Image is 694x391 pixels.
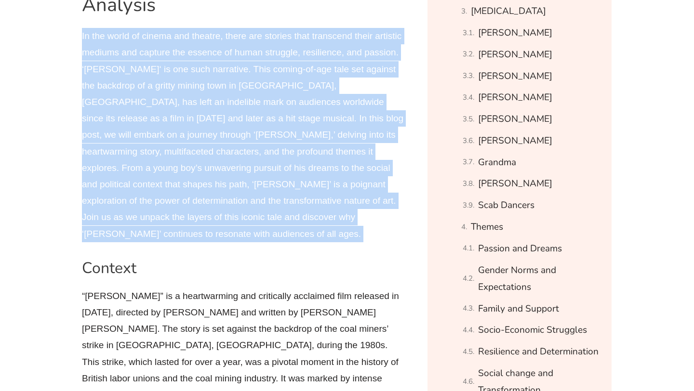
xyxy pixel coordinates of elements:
iframe: Chat Widget [529,282,694,391]
a: [PERSON_NAME] [478,111,552,128]
a: [PERSON_NAME] [478,46,552,63]
a: Gender Norms and Expectations [478,262,600,296]
a: Socio-Economic Struggles [478,322,587,339]
a: [PERSON_NAME] [478,89,552,106]
a: Grandma [478,154,516,171]
a: Family and Support [478,300,559,317]
a: Themes [471,219,503,235]
h2: Context [82,258,405,278]
a: [PERSON_NAME] [478,68,552,85]
a: [PERSON_NAME] [478,25,552,41]
a: [PERSON_NAME] [478,175,552,192]
a: [PERSON_NAME] [84,64,159,74]
a: [PERSON_NAME] [478,132,552,149]
a: Passion and Dreams [478,240,562,257]
a: [MEDICAL_DATA] [471,3,546,20]
p: In the world of cinema and theatre, there are stories that transcend their artistic mediums and c... [82,28,405,242]
a: Resilience and Determination [478,343,599,360]
a: Scab Dancers [478,197,534,214]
